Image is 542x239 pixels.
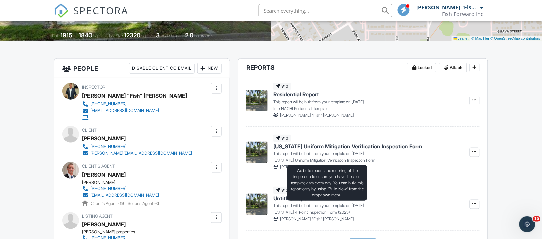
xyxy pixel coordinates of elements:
[156,32,160,39] div: 3
[82,85,105,90] span: Inspector
[82,180,164,185] div: [PERSON_NAME]
[124,32,140,39] div: 12320
[442,11,484,17] div: Fish Forward Inc
[120,201,124,206] strong: 19
[90,151,192,156] div: [PERSON_NAME][EMAIL_ADDRESS][DOMAIN_NAME]
[54,3,69,18] img: The Best Home Inspection Software - Spectora
[128,201,159,206] span: Seller's Agent -
[90,193,159,198] div: [EMAIL_ADDRESS][DOMAIN_NAME]
[82,133,126,143] div: [PERSON_NAME]
[60,32,72,39] div: 1915
[472,36,490,40] a: © MapTiler
[470,36,471,40] span: |
[259,4,392,17] input: Search everything...
[129,63,195,74] div: Disable Client CC Email
[90,101,127,107] div: [PHONE_NUMBER]
[82,230,164,235] div: [PERSON_NAME] properties
[90,144,127,149] div: [PHONE_NUMBER]
[185,32,194,39] div: 2.0
[141,33,150,38] span: sq.ft.
[82,107,182,114] a: [EMAIL_ADDRESS][DOMAIN_NAME]
[109,33,123,38] span: Lot Size
[197,63,222,74] div: New
[417,4,479,11] div: [PERSON_NAME] "Fish" [PERSON_NAME]
[82,192,159,199] a: [EMAIL_ADDRESS][DOMAIN_NAME]
[82,101,182,107] a: [PHONE_NUMBER]
[82,185,159,192] a: [PHONE_NUMBER]
[82,128,97,133] span: Client
[82,170,126,180] a: [PERSON_NAME]
[54,59,230,78] h3: People
[73,3,128,17] span: SPECTORA
[79,32,92,39] div: 1840
[93,33,103,38] span: sq. ft.
[52,33,59,38] span: Built
[519,216,535,232] iframe: Intercom live chat
[82,91,187,101] div: [PERSON_NAME] "Fish" [PERSON_NAME]
[156,201,159,206] strong: 0
[533,216,541,222] span: 10
[454,36,469,40] a: Leaflet
[90,186,127,191] div: [PHONE_NUMBER]
[195,33,214,38] span: bathrooms
[90,108,159,113] div: [EMAIL_ADDRESS][DOMAIN_NAME]
[82,164,115,169] span: Client's Agent
[161,33,179,38] span: bedrooms
[82,214,113,219] span: Listing Agent
[491,36,540,40] a: © OpenStreetMap contributors
[82,220,126,230] a: [PERSON_NAME]
[91,201,125,206] span: Client's Agent -
[82,150,192,157] a: [PERSON_NAME][EMAIL_ADDRESS][DOMAIN_NAME]
[82,143,192,150] a: [PHONE_NUMBER]
[54,9,128,23] a: SPECTORA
